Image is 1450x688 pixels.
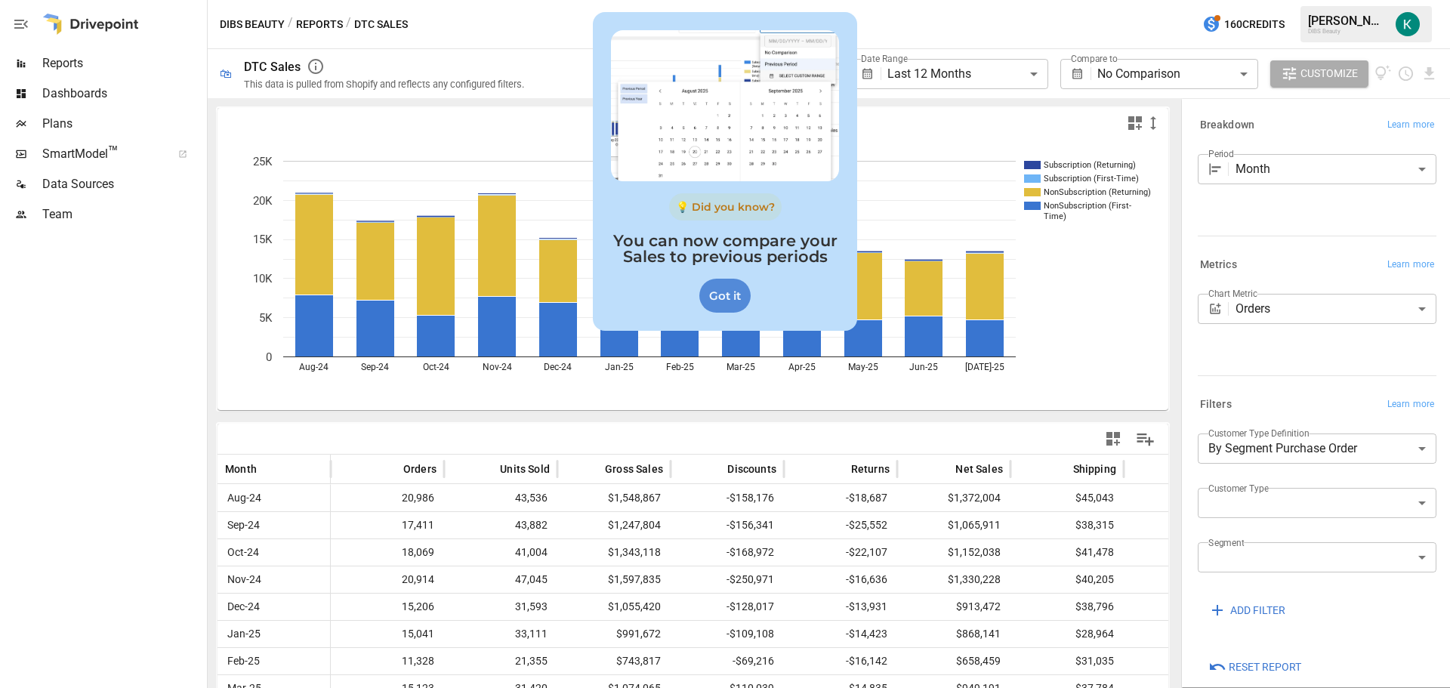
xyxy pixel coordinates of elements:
span: Data Sources [42,175,204,193]
text: Apr-25 [788,362,816,372]
span: Nov-24 [225,566,264,593]
span: -$14,423 [791,621,890,647]
span: Learn more [1387,118,1434,133]
button: Sort [933,458,954,480]
span: $31,035 [1018,648,1116,674]
span: $1,597,835 [565,566,663,593]
text: 10K [253,272,273,285]
span: Team [42,205,204,224]
div: This data is pulled from Shopify and reflects any configured filters. [244,79,524,90]
span: $658,459 [905,648,1003,674]
span: Orders [403,461,437,477]
span: $1,247,804 [565,512,663,538]
span: $1,343,118 [565,539,663,566]
text: NonSubscription (Returning) [1044,187,1151,197]
span: Units Sold [500,461,550,477]
span: Dec-24 [225,594,262,620]
button: Schedule report [1397,65,1415,82]
span: Shipping [1073,461,1116,477]
h6: Metrics [1200,257,1237,273]
text: Dec-24 [544,362,572,372]
text: Time) [1044,211,1066,221]
span: $991,672 [565,621,663,647]
div: Month [1236,154,1436,184]
span: Gross Sales [605,461,663,477]
div: Orders [1236,294,1436,324]
button: Sort [258,458,279,480]
span: 41,004 [452,539,550,566]
button: Sort [582,458,603,480]
span: Plans [42,115,204,133]
span: $1,065,911 [905,512,1003,538]
text: Nov-24 [483,362,512,372]
span: Learn more [1387,397,1434,412]
span: $85,126 [1131,539,1229,566]
span: 15,206 [338,594,437,620]
span: $62,910 [1131,621,1229,647]
text: Jan-25 [605,362,634,372]
span: -$69,216 [678,648,776,674]
span: Oct-24 [225,539,261,566]
span: $743,817 [565,648,663,674]
span: $38,315 [1018,512,1116,538]
span: -$250,971 [678,566,776,593]
h6: Filters [1200,396,1232,413]
span: -$158,176 [678,485,776,511]
span: Jan-25 [225,621,263,647]
span: $1,372,004 [905,485,1003,511]
div: 🛍 [220,66,232,81]
span: 47,045 [452,566,550,593]
span: Reports [42,54,204,73]
span: -$18,687 [791,485,890,511]
text: Aug-24 [299,362,329,372]
button: 160Credits [1196,11,1291,39]
span: 43,536 [452,485,550,511]
span: $1,548,867 [565,485,663,511]
svg: A chart. [217,138,1157,410]
button: Sort [381,458,402,480]
button: Sort [477,458,498,480]
button: Reset Report [1198,654,1312,681]
span: Dashboards [42,85,204,103]
span: ADD FILTER [1230,601,1285,620]
span: -$168,972 [678,539,776,566]
text: 5K [259,311,273,325]
span: $1,330,228 [905,566,1003,593]
span: $79,439 [1131,512,1229,538]
text: 15K [253,233,273,246]
span: $1,055,420 [565,594,663,620]
label: Chart Metric [1208,287,1257,300]
span: Sep-24 [225,512,262,538]
text: Subscription (Returning) [1044,160,1136,170]
img: Katherine Rose [1396,12,1420,36]
text: 25K [253,155,273,168]
span: Net Sales [955,461,1003,477]
span: 20,986 [338,485,437,511]
span: Learn more [1387,258,1434,273]
label: Date Range [861,52,908,65]
span: Aug-24 [225,485,264,511]
text: Sep-24 [361,362,389,372]
button: Customize [1270,60,1368,88]
span: -$156,341 [678,512,776,538]
span: 15,041 [338,621,437,647]
span: $28,964 [1018,621,1116,647]
span: 33,111 [452,621,550,647]
span: $67,563 [1131,594,1229,620]
label: Compare to [1071,52,1118,65]
span: -$16,142 [791,648,890,674]
span: 18,069 [338,539,437,566]
span: 17,411 [338,512,437,538]
text: [DATE]-25 [965,362,1004,372]
span: $100,327 [1131,485,1229,511]
text: 20K [253,194,273,208]
button: Reports [296,15,343,34]
span: 20,914 [338,566,437,593]
span: -$13,931 [791,594,890,620]
span: 11,328 [338,648,437,674]
span: ™ [108,143,119,162]
button: Sort [705,458,726,480]
span: 21,355 [452,648,550,674]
